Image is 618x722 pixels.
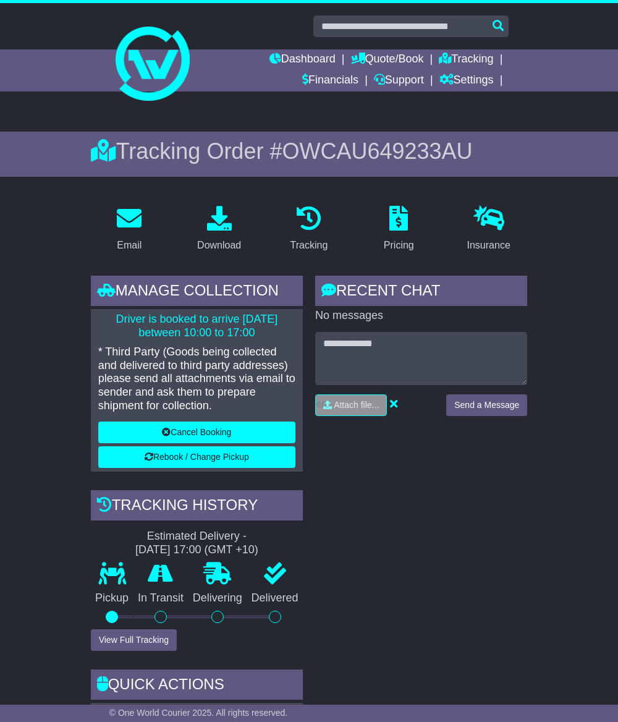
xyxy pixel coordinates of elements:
[133,592,188,605] p: In Transit
[269,49,336,70] a: Dashboard
[384,238,414,253] div: Pricing
[98,313,295,339] p: Driver is booked to arrive [DATE] between 10:00 to 17:00
[247,592,303,605] p: Delivered
[188,592,247,605] p: Delivering
[135,543,258,557] div: [DATE] 17:00 (GMT +10)
[467,238,510,253] div: Insurance
[109,202,150,257] a: Email
[302,70,358,91] a: Financials
[315,276,527,309] div: RECENT CHAT
[98,446,295,468] button: Rebook / Change Pickup
[197,238,241,253] div: Download
[282,138,472,164] span: OWCAU649233AU
[290,238,328,253] div: Tracking
[98,422,295,443] button: Cancel Booking
[91,490,303,524] div: Tracking history
[446,394,527,416] button: Send a Message
[376,202,422,257] a: Pricing
[459,202,519,257] a: Insurance
[91,138,528,164] div: Tracking Order #
[374,70,424,91] a: Support
[439,70,494,91] a: Settings
[189,202,249,257] a: Download
[439,49,493,70] a: Tracking
[282,202,336,257] a: Tracking
[351,49,424,70] a: Quote/Book
[109,708,288,718] span: © One World Courier 2025. All rights reserved.
[91,629,177,651] button: View Full Tracking
[117,238,142,253] div: Email
[91,530,303,556] div: Estimated Delivery -
[91,592,133,605] p: Pickup
[98,346,295,412] p: * Third Party (Goods being collected and delivered to third party addresses) please send all atta...
[91,669,303,703] div: Quick Actions
[91,276,303,309] div: Manage collection
[315,309,527,323] p: No messages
